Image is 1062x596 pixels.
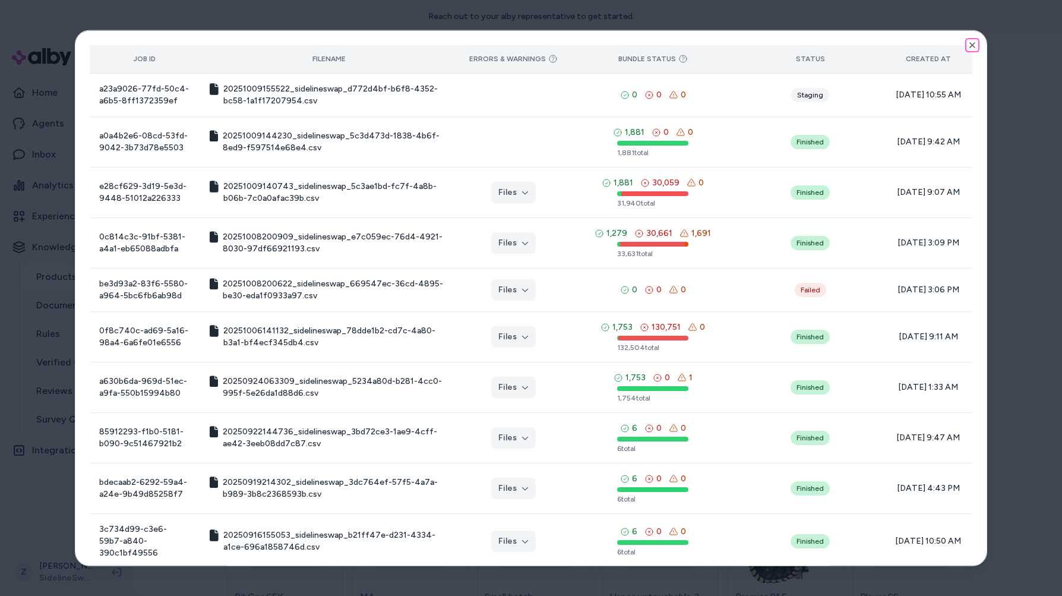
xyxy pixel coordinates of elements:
span: 1,881 [614,177,633,189]
td: bdecaab2-6292-59a4-a24e-9b49d85258f7 [90,463,200,513]
button: 20251009140743_sidelineswap_5c3ae1bd-fc7f-4a8b-b06b-7c0a0afac39b.csv [210,181,449,204]
td: 0c814c3c-91bf-5381-a4a1-eb65088adbfa [90,217,200,268]
button: 20251008200909_sidelineswap_e7c059ec-76d4-4921-8030-97df66921193.csv [210,231,449,255]
button: Files [491,427,536,449]
button: Files [491,232,536,254]
span: 6 [632,526,637,538]
span: 20251008200909_sidelineswap_e7c059ec-76d4-4921-8030-97df66921193.csv [223,231,449,255]
span: [DATE] 9:11 AM [893,331,963,343]
span: 0 [656,284,662,296]
div: Finished [791,380,830,395]
button: Files [491,182,536,203]
button: Files [491,279,536,301]
div: 6 total [617,547,688,557]
span: 0 [656,473,662,485]
div: Finished [791,330,830,344]
div: Finished [791,135,830,149]
span: [DATE] 3:09 PM [893,237,963,249]
button: 20251009144230_sidelineswap_5c3d473d-1838-4b6f-8ed9-f597514e68e4.csv [210,130,449,154]
span: 30,661 [646,228,672,239]
span: 130,751 [652,321,681,333]
div: Finished [791,431,830,445]
td: a630b6da-969d-51ec-a9fa-550b15994b80 [90,362,200,412]
button: Files [491,531,536,552]
span: 20250924063309_sidelineswap_5234a80d-b281-4cc0-995f-5e26da1d88d6.csv [223,376,449,399]
span: [DATE] 9:47 AM [893,432,963,444]
span: 0 [681,473,686,485]
span: [DATE] 9:42 AM [893,136,963,148]
span: 20251006141132_sidelineswap_78dde1b2-cd7c-4a80-b3a1-bf4ecf345db4.csv [223,325,449,349]
span: 0 [681,526,686,538]
td: a23a9026-77fd-50c4-a6b5-8ff1372359ef [90,73,200,116]
span: 1 [689,372,693,384]
div: 1,881 total [617,148,688,157]
div: Created At [893,54,963,64]
span: 0 [688,127,693,138]
div: 132,504 total [617,343,688,352]
span: 1,881 [625,127,644,138]
span: 0 [656,89,662,101]
span: [DATE] 1:33 AM [893,381,963,393]
span: [DATE] 4:43 PM [893,483,963,494]
span: 0 [698,177,704,189]
td: 0f8c740c-ad69-5a16-98a4-6a6fe01e6556 [90,311,200,362]
div: Finished [791,185,830,200]
span: 0 [681,89,686,101]
div: Status [746,54,874,64]
button: Errors & Warnings [469,54,558,64]
button: Files [491,478,536,499]
span: 20251008200622_sidelineswap_669547ec-36cd-4895-be30-eda1f0933a97.csv [223,278,449,302]
button: 20250924063309_sidelineswap_5234a80d-b281-4cc0-995f-5e26da1d88d6.csv [210,376,449,399]
button: Files [491,326,536,348]
button: 20251008200622_sidelineswap_669547ec-36cd-4895-be30-eda1f0933a97.csv [210,278,449,302]
span: 1,691 [691,228,711,239]
div: Finished [791,481,830,496]
td: be3d93a2-83f6-5580-a964-5bc6fb6ab98d [90,268,200,311]
span: 1,279 [606,228,627,239]
span: 6 [632,422,637,434]
span: 1,753 [612,321,633,333]
span: 0 [681,284,686,296]
button: 20251006141132_sidelineswap_78dde1b2-cd7c-4a80-b3a1-bf4ecf345db4.csv [210,325,449,349]
span: 20250922144736_sidelineswap_3bd72ce3-1ae9-4cff-ae42-3eeb08dd7c87.csv [223,426,449,450]
span: 0 [632,284,637,296]
div: Finished [791,236,830,250]
div: Job ID [99,54,191,64]
span: 0 [663,127,669,138]
div: Staging [791,88,829,102]
button: Bundle Status [618,54,688,64]
div: 33,631 total [617,249,688,258]
span: [DATE] 3:06 PM [893,284,963,296]
span: 20250916155053_sidelineswap_b21ff47e-d231-4334-a1ce-696a1858746d.csv [223,529,449,553]
div: Finished [791,534,830,548]
td: 3c734d99-c3e6-59b7-a840-390c1bf49556 [90,513,200,569]
span: 20251009140743_sidelineswap_5c3ae1bd-fc7f-4a8b-b06b-7c0a0afac39b.csv [223,181,449,204]
div: Filename [210,54,449,64]
button: 20251009155522_sidelineswap_d772d4bf-b6f8-4352-bc58-1a1f17207954.csv [210,83,449,107]
div: 6 total [617,494,688,504]
span: 1,753 [625,372,646,384]
div: 31,940 total [617,198,688,208]
td: e28cf629-3d19-5e3d-9448-51012a226333 [90,167,200,217]
div: 6 total [617,444,688,453]
span: 20251009144230_sidelineswap_5c3d473d-1838-4b6f-8ed9-f597514e68e4.csv [223,130,449,154]
span: 20251009155522_sidelineswap_d772d4bf-b6f8-4352-bc58-1a1f17207954.csv [223,83,449,107]
span: 0 [665,372,670,384]
span: 20250919214302_sidelineswap_3dc764ef-57f5-4a7a-b989-3b8c2368593b.csv [223,477,449,500]
button: Failed [795,283,826,297]
div: 1,754 total [617,393,688,403]
span: [DATE] 10:50 AM [893,535,963,547]
span: 0 [656,422,662,434]
button: Files [491,377,536,398]
span: [DATE] 10:55 AM [893,89,963,101]
span: 0 [656,526,662,538]
td: a0a4b2e6-08cd-53fd-9042-3b73d78e5503 [90,116,200,167]
span: 6 [632,473,637,485]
